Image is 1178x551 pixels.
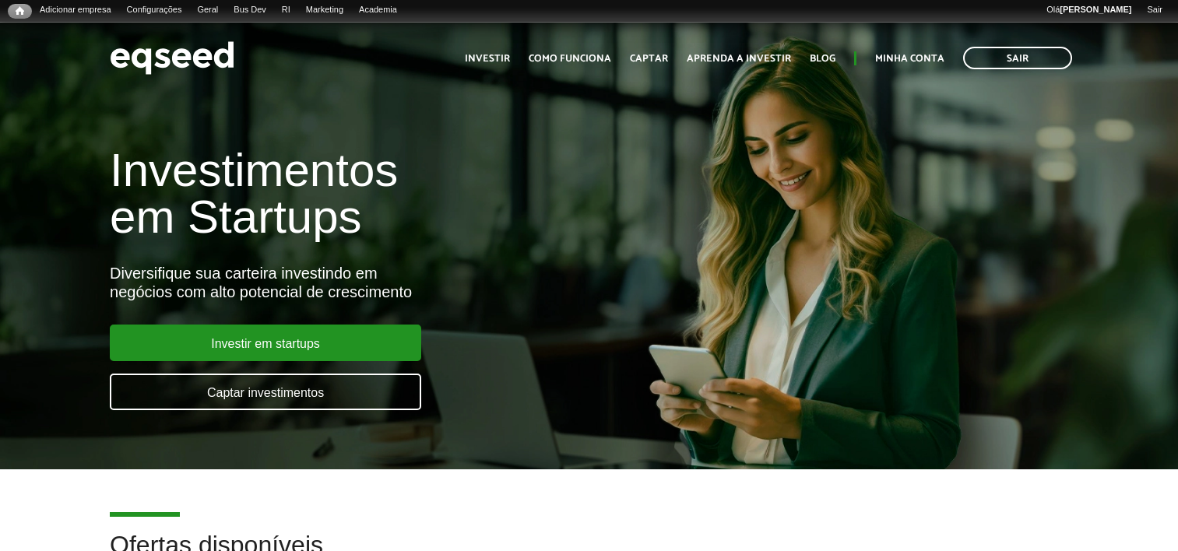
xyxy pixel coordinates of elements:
a: RI [274,4,298,16]
a: Como funciona [529,54,611,64]
a: Bus Dev [226,4,274,16]
a: Aprenda a investir [687,54,791,64]
div: Diversifique sua carteira investindo em negócios com alto potencial de crescimento [110,264,676,301]
a: Sair [1139,4,1170,16]
a: Geral [189,4,226,16]
a: Configurações [119,4,190,16]
h1: Investimentos em Startups [110,147,676,240]
a: Minha conta [875,54,944,64]
a: Captar investimentos [110,374,421,410]
a: Academia [351,4,405,16]
a: Captar [630,54,668,64]
strong: [PERSON_NAME] [1060,5,1131,14]
a: Investir em startups [110,325,421,361]
a: Início [8,4,32,19]
img: EqSeed [110,37,234,79]
a: Marketing [298,4,351,16]
a: Investir [465,54,510,64]
a: Sair [963,47,1072,69]
span: Início [16,5,24,16]
a: Adicionar empresa [32,4,119,16]
a: Blog [810,54,835,64]
a: Olá[PERSON_NAME] [1039,4,1139,16]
